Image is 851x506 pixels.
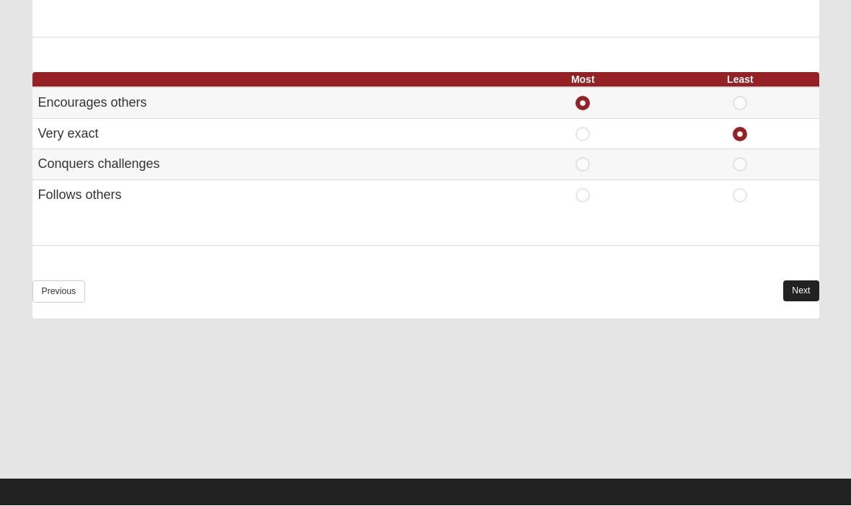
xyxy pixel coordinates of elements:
a: Next [783,281,819,302]
th: Most [504,73,661,88]
th: Least [661,73,819,88]
td: Conquers challenges [32,150,505,181]
a: Previous [32,281,86,303]
td: Very exact [32,119,505,150]
td: Follows others [32,181,505,211]
td: Encourages others [32,88,505,119]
